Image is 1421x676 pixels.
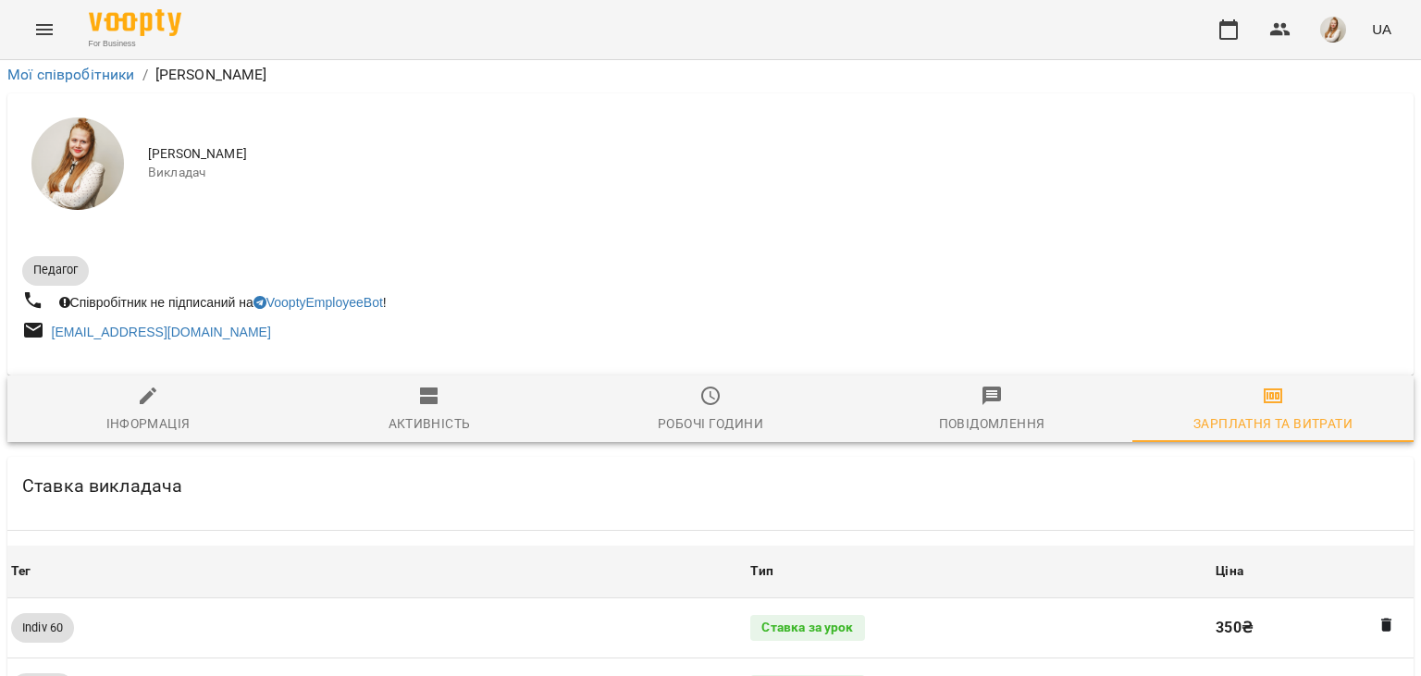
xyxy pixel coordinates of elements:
li: / [142,64,148,86]
div: Повідомлення [939,412,1045,435]
span: Викладач [148,164,1399,182]
button: UA [1365,12,1399,46]
a: [EMAIL_ADDRESS][DOMAIN_NAME] [52,325,271,339]
div: Робочі години [658,412,763,435]
p: [PERSON_NAME] [155,64,267,86]
p: 350 ₴ [1216,617,1410,639]
span: Indiv 60 [11,620,74,636]
img: Адамович Вікторія [31,117,124,210]
div: Інформація [106,412,191,435]
img: db46d55e6fdf8c79d257263fe8ff9f52.jpeg [1320,17,1346,43]
th: Ціна [1212,546,1414,597]
span: [PERSON_NAME] [148,145,1399,164]
th: Тип [747,546,1212,597]
nav: breadcrumb [7,64,1414,86]
div: Співробітник не підписаний на ! [56,289,390,315]
h6: Ставка викладача [22,472,182,500]
span: UA [1372,19,1391,39]
div: Активність [389,412,471,435]
div: Зарплатня та Витрати [1193,412,1353,435]
a: Мої співробітники [7,66,135,83]
span: For Business [89,38,181,50]
th: Тег [7,546,747,597]
button: Видалити [1375,613,1399,637]
img: Voopty Logo [89,9,181,36]
div: Ставка за урок [750,615,864,641]
button: Menu [22,7,67,52]
a: VooptyEmployeeBot [253,295,383,310]
span: Педагог [22,262,89,278]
